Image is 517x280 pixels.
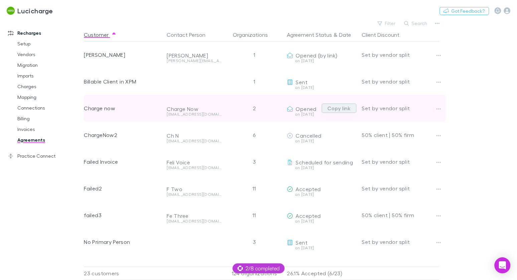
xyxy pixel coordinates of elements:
[1,151,82,161] a: Practice Connect
[11,103,82,113] a: Connections
[84,122,161,148] div: ChargeNow2
[167,192,221,196] div: [EMAIL_ADDRESS][DOMAIN_NAME]
[296,239,307,246] span: Sent
[84,175,161,202] div: Failed2
[84,267,164,280] div: 23 customers
[362,95,439,122] div: Set by vendor split
[84,229,161,255] div: No Primary Person
[287,267,356,280] p: 26.1% Accepted (6/23)
[401,19,431,27] button: Search
[362,28,407,41] button: Client Discount
[167,28,213,41] button: Contact Person
[362,68,439,95] div: Set by vendor split
[362,122,439,148] div: 50% client | 50% firm
[11,81,82,92] a: Charges
[167,112,221,116] div: [EMAIL_ADDRESS][DOMAIN_NAME]
[11,113,82,124] a: Billing
[362,229,439,255] div: Set by vendor split
[494,257,510,273] div: Open Intercom Messenger
[224,148,284,175] div: 3
[362,148,439,175] div: Set by vendor split
[296,79,307,85] span: Sent
[11,124,82,135] a: Invoices
[362,41,439,68] div: Set by vendor split
[224,202,284,229] div: 11
[296,186,321,192] span: Accepted
[362,175,439,202] div: Set by vendor split
[287,219,356,223] div: on [DATE]
[224,229,284,255] div: 3
[167,213,221,219] div: Fe Three
[224,41,284,68] div: 1
[167,266,221,273] div: [PERSON_NAME]
[322,104,356,113] button: Copy link
[17,7,53,15] h3: Lucicharge
[84,68,161,95] div: Billable Client in XPM
[224,267,284,280] div: 124 organizations
[7,7,15,15] img: Lucicharge's Logo
[11,49,82,60] a: Vendors
[167,186,221,192] div: F Two
[233,28,276,41] button: Organizations
[224,95,284,122] div: 2
[167,159,221,166] div: Feli Voice
[287,166,356,170] div: on [DATE]
[167,219,221,223] div: [EMAIL_ADDRESS][DOMAIN_NAME]
[84,41,161,68] div: [PERSON_NAME]
[296,266,318,272] span: Migrated
[287,86,356,90] div: on [DATE]
[287,246,356,250] div: on [DATE]
[440,7,489,15] button: Got Feedback?
[287,112,319,116] div: on [DATE]
[362,202,439,229] div: 50% client | 50% firm
[287,139,356,143] div: on [DATE]
[11,135,82,145] a: Agreements
[287,28,332,41] button: Agreement Status
[167,106,221,112] div: Charge Now
[287,28,356,41] div: &
[374,19,399,27] button: Filter
[84,28,117,41] button: Customer
[224,175,284,202] div: 11
[11,71,82,81] a: Imports
[167,166,221,170] div: [EMAIL_ADDRESS][DOMAIN_NAME]
[84,95,161,122] div: Charge now
[167,132,221,139] div: Ch N
[11,92,82,103] a: Mapping
[339,28,351,41] button: Date
[296,213,321,219] span: Accepted
[296,132,321,139] span: Cancelled
[296,52,337,58] span: Opened (by link)
[3,3,57,19] a: Lucicharge
[84,148,161,175] div: Failed Invoice
[224,122,284,148] div: 6
[11,60,82,71] a: Migration
[296,159,353,165] span: Scheduled for sending
[1,28,82,38] a: Recharges
[167,59,221,63] div: [PERSON_NAME][EMAIL_ADDRESS][DOMAIN_NAME]
[167,139,221,143] div: [EMAIL_ADDRESS][DOMAIN_NAME]
[167,52,221,59] div: [PERSON_NAME]
[287,192,356,196] div: on [DATE]
[296,106,316,112] span: Opened
[84,202,161,229] div: failed3
[224,68,284,95] div: 1
[287,59,356,63] div: on [DATE]
[11,38,82,49] a: Setup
